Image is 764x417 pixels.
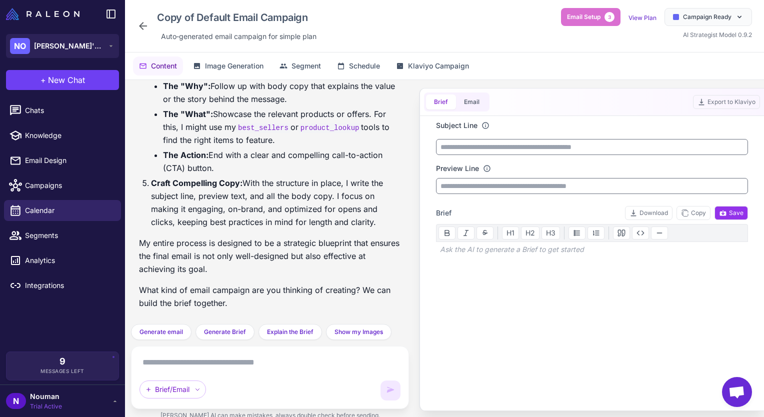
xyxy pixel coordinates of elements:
[25,130,113,141] span: Knowledge
[6,70,119,90] button: +New Chat
[719,208,743,217] span: Save
[349,60,380,71] span: Schedule
[331,56,386,75] button: Schedule
[625,206,672,220] button: Download
[236,123,290,133] code: best_sellers
[40,74,46,86] span: +
[25,230,113,241] span: Segments
[163,79,401,105] li: Follow up with body copy that explains the value or the story behind the message.
[628,14,656,21] a: View Plan
[258,324,322,340] button: Explain the Brief
[163,107,401,146] li: Showcase the relevant products or offers. For this, I might use my or tools to find the right ite...
[4,125,121,146] a: Knowledge
[48,74,85,86] span: New Chat
[139,380,206,398] div: Brief/Email
[267,327,313,336] span: Explain the Brief
[163,148,401,174] li: End with a clear and compelling call-to-action (CTA) button.
[541,226,560,239] button: H3
[683,12,731,21] span: Campaign Ready
[30,402,62,411] span: Trial Active
[30,391,62,402] span: Nouman
[722,377,752,407] div: Open chat
[205,60,263,71] span: Image Generation
[25,180,113,191] span: Campaigns
[139,283,401,309] p: What kind of email campaign are you thinking of creating? We can build the brief together.
[683,31,752,38] span: AI Strategist Model 0.9.2
[4,175,121,196] a: Campaigns
[25,255,113,266] span: Analytics
[334,327,383,336] span: Show my Images
[676,206,710,220] button: Copy
[604,12,614,22] span: 3
[6,8,83,20] a: Raleon Logo
[139,236,401,275] p: My entire process is designed to be a strategic blueprint that ensures the final email is not onl...
[561,8,620,26] button: Email Setup3
[163,150,208,160] strong: The Action:
[426,94,456,109] button: Brief
[4,275,121,296] a: Integrations
[40,367,84,375] span: Messages Left
[681,208,706,217] span: Copy
[151,176,401,228] p: With the structure in place, I write the subject line, preview text, and all the body copy. I foc...
[390,56,475,75] button: Klaviyo Campaign
[157,29,320,44] div: Click to edit description
[25,205,113,216] span: Calendar
[153,8,320,27] div: Click to edit campaign name
[151,178,242,188] strong: Craft Compelling Copy:
[6,8,79,20] img: Raleon Logo
[10,38,30,54] div: NO
[6,393,26,409] div: N
[131,324,191,340] button: Generate email
[195,324,254,340] button: Generate Brief
[34,40,104,51] span: [PERSON_NAME]'s Organization
[436,120,477,131] label: Subject Line
[298,123,361,133] code: product_lookup
[204,327,246,336] span: Generate Brief
[291,60,321,71] span: Segment
[4,200,121,221] a: Calendar
[456,94,487,109] button: Email
[6,34,119,58] button: NO[PERSON_NAME]'s Organization
[502,226,519,239] button: H1
[521,226,539,239] button: H2
[25,280,113,291] span: Integrations
[59,357,65,366] span: 9
[187,56,269,75] button: Image Generation
[4,225,121,246] a: Segments
[693,95,760,109] button: Export to Klaviyo
[567,12,600,21] span: Email Setup
[408,60,469,71] span: Klaviyo Campaign
[139,327,183,336] span: Generate email
[163,109,213,119] strong: The "What":
[326,324,391,340] button: Show my Images
[714,206,748,220] button: Save
[436,242,748,257] div: Ask the AI to generate a Brief to get started
[436,207,451,218] span: Brief
[436,163,479,174] label: Preview Line
[4,100,121,121] a: Chats
[4,250,121,271] a: Analytics
[4,150,121,171] a: Email Design
[163,81,210,91] strong: The "Why":
[273,56,327,75] button: Segment
[25,155,113,166] span: Email Design
[25,105,113,116] span: Chats
[151,60,177,71] span: Content
[161,31,316,42] span: Auto‑generated email campaign for simple plan
[133,56,183,75] button: Content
